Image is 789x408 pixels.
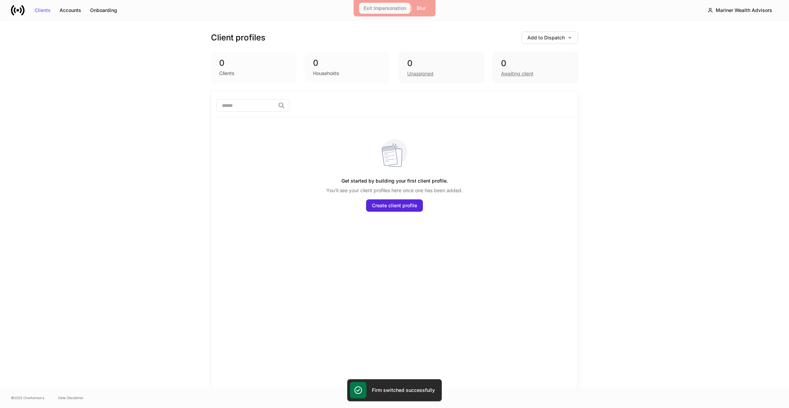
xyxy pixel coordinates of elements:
div: Onboarding [90,8,117,13]
div: 0 [313,58,382,69]
p: You'll see your client profiles here once one has been added. [326,187,463,194]
button: Add to Dispatch [522,32,578,44]
div: 0 [407,58,476,69]
div: Add to Dispatch [527,35,572,40]
span: © 2025 OneAdvisory [11,395,45,400]
div: Blur [417,6,426,11]
h5: Get started by building your first client profile. [341,175,448,187]
a: Data Disclaimer [58,395,84,400]
button: Create client profile [366,199,423,212]
div: Mariner Wealth Advisors [716,8,772,13]
div: Accounts [60,8,81,13]
div: 0Awaiting client [492,52,578,83]
button: Exit Impersonation [359,3,411,14]
div: 0 [501,58,569,69]
button: Accounts [55,5,86,16]
div: Create client profile [372,203,417,208]
button: Blur [412,3,430,14]
button: Mariner Wealth Advisors [702,4,778,16]
h5: Firm switched successfully [372,387,435,394]
div: Households [313,70,339,77]
div: Clients [35,8,51,13]
div: Awaiting client [501,70,534,77]
button: Clients [30,5,55,16]
div: 0 [219,58,288,69]
div: Exit Impersonation [364,6,406,11]
h3: Client profiles [211,32,265,43]
div: Unassigned [407,70,434,77]
div: 0Unassigned [399,52,484,83]
button: Onboarding [86,5,122,16]
div: Clients [219,70,234,77]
